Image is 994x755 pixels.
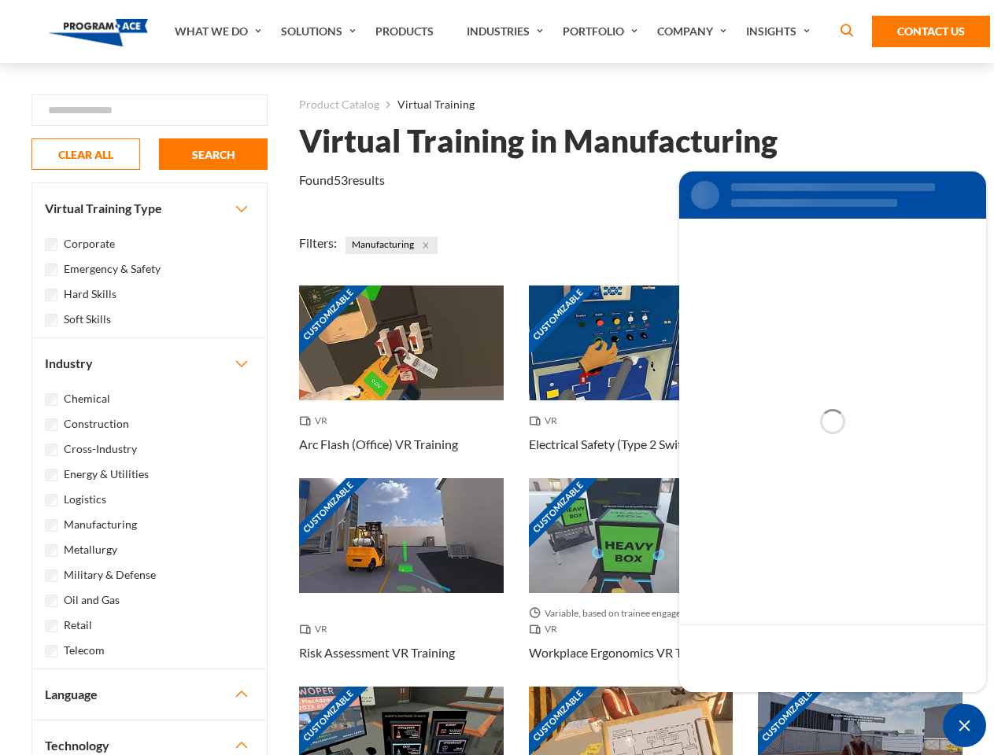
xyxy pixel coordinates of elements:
[529,435,733,454] h3: Electrical Safety (Type 2 Switchgear) VR Training
[299,621,334,637] span: VR
[45,544,57,557] input: Metallurgy
[675,168,990,696] iframe: SalesIQ Chat Window
[299,94,963,115] nav: breadcrumb
[299,171,385,190] p: Found results
[64,311,111,328] label: Soft Skills
[32,669,267,720] button: Language
[45,469,57,481] input: Energy & Utilities
[529,606,733,621] span: Variable, based on trainee engagement with exercises.
[45,595,57,607] input: Oil and Gas
[64,591,120,609] label: Oil and Gas
[45,645,57,657] input: Telecom
[45,289,57,301] input: Hard Skills
[31,138,140,170] button: CLEAR ALL
[299,435,458,454] h3: Arc Flash (Office) VR Training
[529,413,564,429] span: VR
[64,642,105,659] label: Telecom
[299,94,379,115] a: Product Catalog
[64,235,115,252] label: Corporate
[334,172,348,187] em: 53
[45,620,57,632] input: Retail
[64,491,106,508] label: Logistics
[529,643,719,662] h3: Workplace Ergonomics VR Training
[529,621,564,637] span: VR
[45,444,57,456] input: Cross-Industry
[943,704,986,747] div: Chat Widget
[379,94,475,115] li: Virtual Training
[64,617,92,634] label: Retail
[45,569,57,582] input: Military & Defense
[64,415,129,433] label: Construction
[529,478,733,687] a: Customizable Thumbnail - Workplace Ergonomics VR Training Variable, based on trainee engagement w...
[299,285,504,478] a: Customizable Thumbnail - Arc Flash (Office) VR Training VR Arc Flash (Office) VR Training
[299,478,504,687] a: Customizable Thumbnail - Risk Assessment VR Training VR Risk Assessment VR Training
[64,566,156,584] label: Military & Defense
[529,285,733,478] a: Customizable Thumbnail - Electrical Safety (Type 2 Switchgear) VR Training VR Electrical Safety (...
[64,466,149,483] label: Energy & Utilities
[64,390,110,407] label: Chemical
[64,285,116,303] label: Hard Skills
[45,393,57,406] input: Chemical
[417,237,434,254] button: Close
[45,263,57,276] input: Emergency & Safety
[345,237,438,254] span: Manufacturing
[64,440,137,458] label: Cross-Industry
[943,704,986,747] span: Minimize live chat window
[49,19,149,46] img: Program-Ace
[45,418,57,431] input: Construction
[32,338,267,389] button: Industry
[64,260,161,278] label: Emergency & Safety
[32,183,267,234] button: Virtual Training Type
[299,413,334,429] span: VR
[299,235,337,250] span: Filters:
[872,16,990,47] a: Contact Us
[64,516,137,533] label: Manufacturing
[299,127,778,155] h1: Virtual Training in Manufacturing
[45,314,57,326] input: Soft Skills
[45,494,57,506] input: Logistics
[45,519,57,532] input: Manufacturing
[45,238,57,251] input: Corporate
[299,643,455,662] h3: Risk Assessment VR Training
[64,541,117,558] label: Metallurgy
